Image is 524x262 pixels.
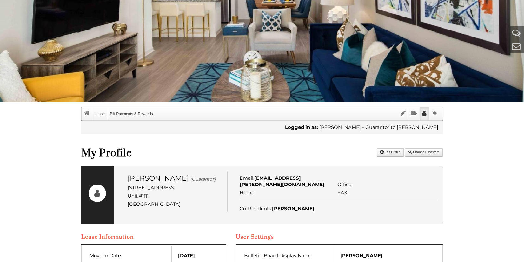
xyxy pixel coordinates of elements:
[128,184,222,192] li: [STREET_ADDRESS]
[398,107,408,120] a: Sign Documents
[340,252,383,259] b: [PERSON_NAME]
[411,110,417,116] i: Documents
[236,233,443,241] h3: User Settings
[240,175,335,188] li: Email:
[108,107,155,120] a: Bilt Payments & Rewards
[240,205,315,212] li: Co-Residents:
[362,124,438,130] span: - Guarantor to [PERSON_NAME]
[405,148,443,157] button: Change Password
[422,110,427,116] i: Profile
[84,110,90,116] i: Home
[337,181,432,188] li: Office:
[512,28,521,38] a: Help And Support
[377,148,404,157] button: Edit Profile
[337,190,432,196] li: FAX:
[319,124,361,130] span: [PERSON_NAME]
[240,175,325,187] b: [EMAIL_ADDRESS][PERSON_NAME][DOMAIN_NAME]
[240,190,335,196] li: Home:
[81,233,227,241] h3: Lease Information
[81,147,196,160] h1: My Profile
[420,107,429,120] a: Profile
[128,174,189,183] span: [PERSON_NAME]
[178,252,195,259] b: [DATE]
[242,246,334,261] td: Bulletin Board Display Name
[190,176,216,182] i: (Guarantor)
[128,192,222,200] li: Unit #1111
[82,107,92,120] a: Home
[432,110,437,116] i: Sign Out
[128,200,222,208] li: [GEOGRAPHIC_DATA]
[429,107,440,120] a: Sign Out
[401,110,406,116] i: Sign Documents
[92,107,107,120] a: Lease
[408,107,419,120] a: Documents
[285,124,318,130] b: Logged in as:
[88,246,172,261] td: Move In Date
[272,205,315,212] b: [PERSON_NAME]
[512,41,521,51] a: Contact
